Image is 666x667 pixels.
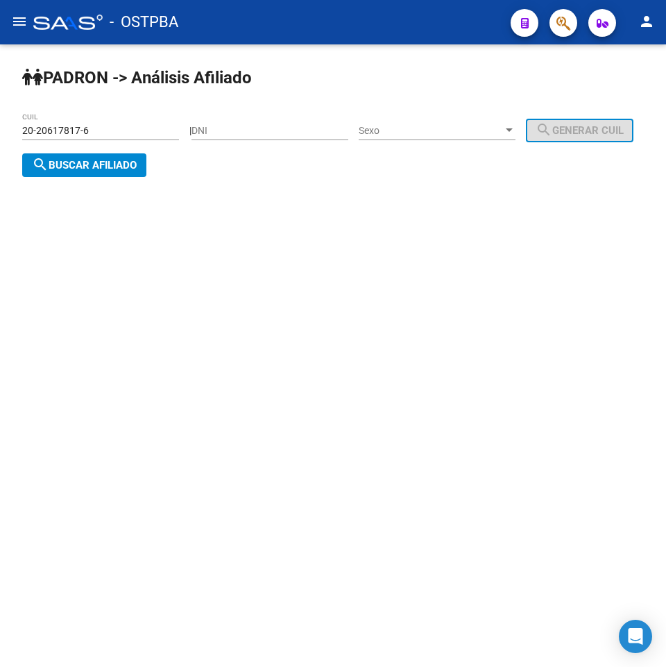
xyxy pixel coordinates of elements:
span: Buscar afiliado [32,159,137,171]
div: | [189,125,644,136]
span: Generar CUIL [536,124,624,137]
mat-icon: search [536,121,552,138]
mat-icon: menu [11,13,28,30]
mat-icon: search [32,156,49,173]
div: Open Intercom Messenger [619,620,652,653]
mat-icon: person [638,13,655,30]
span: Sexo [359,125,503,137]
span: - OSTPBA [110,7,178,37]
button: Buscar afiliado [22,153,146,177]
strong: PADRON -> Análisis Afiliado [22,68,252,87]
button: Generar CUIL [526,119,633,142]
